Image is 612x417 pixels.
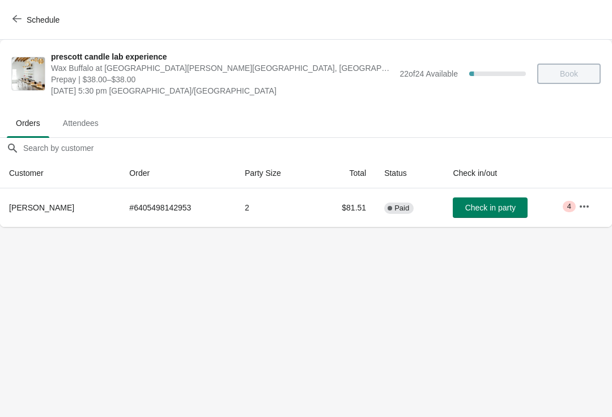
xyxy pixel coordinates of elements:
[314,188,375,227] td: $81.51
[314,158,375,188] th: Total
[394,204,409,213] span: Paid
[51,74,394,85] span: Prepay | $38.00–$38.00
[6,10,69,30] button: Schedule
[27,15,59,24] span: Schedule
[7,113,49,133] span: Orders
[23,138,612,158] input: Search by customer
[375,158,444,188] th: Status
[444,158,569,188] th: Check in/out
[51,62,394,74] span: Wax Buffalo at [GEOGRAPHIC_DATA][PERSON_NAME][GEOGRAPHIC_DATA], [GEOGRAPHIC_DATA], [GEOGRAPHIC_DA...
[465,203,516,212] span: Check in party
[453,197,528,218] button: Check in party
[54,113,108,133] span: Attendees
[12,57,45,90] img: prescott candle lab experience
[236,188,314,227] td: 2
[399,69,458,78] span: 22 of 24 Available
[567,202,571,211] span: 4
[120,188,236,227] td: # 6405498142953
[9,203,74,212] span: [PERSON_NAME]
[120,158,236,188] th: Order
[51,51,394,62] span: prescott candle lab experience
[51,85,394,96] span: [DATE] 5:30 pm [GEOGRAPHIC_DATA]/[GEOGRAPHIC_DATA]
[236,158,314,188] th: Party Size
